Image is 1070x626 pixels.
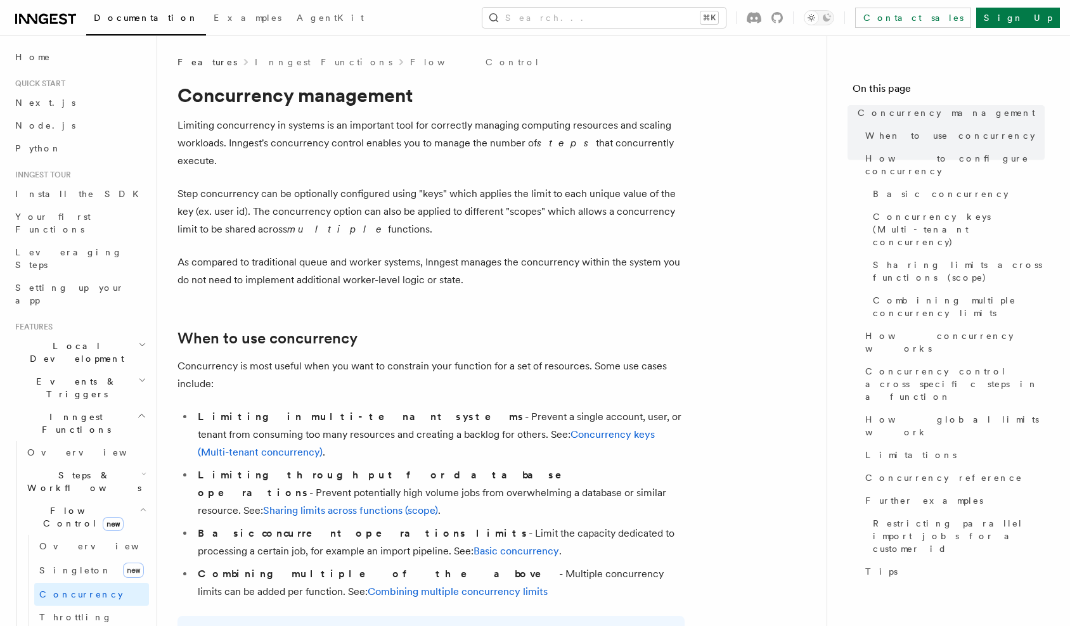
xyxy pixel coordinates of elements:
[177,117,685,170] p: Limiting concurrency in systems is an important tool for correctly managing computing resources a...
[15,120,75,131] span: Node.js
[194,466,685,520] li: - Prevent potentially high volume jobs from overwhelming a database or similar resource. See: .
[198,469,579,499] strong: Limiting throughput for database operations
[177,185,685,238] p: Step concurrency can be optionally configured using "keys" which applies the limit to each unique...
[177,253,685,289] p: As compared to traditional queue and worker systems, Inngest manages the concurrency within the s...
[10,406,149,441] button: Inngest Functions
[10,170,71,180] span: Inngest tour
[10,375,138,400] span: Events & Triggers
[289,4,371,34] a: AgentKit
[39,589,123,599] span: Concurrency
[194,408,685,461] li: - Prevent a single account, user, or tenant from consuming too many resources and creating a back...
[860,147,1045,182] a: How to configure concurrency
[10,276,149,312] a: Setting up your app
[15,283,124,305] span: Setting up your app
[865,449,957,461] span: Limitations
[482,8,726,28] button: Search...⌘K
[873,210,1045,248] span: Concurrency keys (Multi-tenant concurrency)
[873,517,1045,555] span: Restricting parallel import jobs for a customer id
[868,289,1045,324] a: Combining multiple concurrency limits
[297,13,364,23] span: AgentKit
[868,182,1045,205] a: Basic concurrency
[214,13,281,23] span: Examples
[865,329,1045,355] span: How concurrency works
[860,360,1045,408] a: Concurrency control across specific steps in a function
[858,106,1035,119] span: Concurrency management
[10,335,149,370] button: Local Development
[39,612,112,622] span: Throttling
[474,545,559,557] a: Basic concurrency
[15,189,146,199] span: Install the SDK
[27,447,158,457] span: Overview
[10,241,149,276] a: Leveraging Steps
[123,563,144,578] span: new
[860,466,1045,489] a: Concurrency reference
[177,329,358,347] a: When to use concurrency
[194,525,685,560] li: - Limit the capacity dedicated to processing a certain job, for example an import pipeline. See: .
[177,357,685,393] p: Concurrency is most useful when you want to constrain your function for a set of resources. Some ...
[853,101,1045,124] a: Concurrency management
[10,340,138,365] span: Local Development
[860,124,1045,147] a: When to use concurrency
[177,56,237,68] span: Features
[22,464,149,499] button: Steps & Workflows
[10,322,53,332] span: Features
[860,324,1045,360] a: How concurrency works
[34,535,149,558] a: Overview
[865,565,898,578] span: Tips
[103,517,124,531] span: new
[198,411,525,423] strong: Limiting in multi-tenant systems
[865,494,983,507] span: Further examples
[10,205,149,241] a: Your first Functions
[15,143,61,153] span: Python
[263,504,438,516] a: Sharing limits across functions (scope)
[34,583,149,606] a: Concurrency
[15,51,51,63] span: Home
[10,46,149,68] a: Home
[255,56,392,68] a: Inngest Functions
[22,469,141,494] span: Steps & Workflows
[865,365,1045,403] span: Concurrency control across specific steps in a function
[10,182,149,205] a: Install the SDK
[10,91,149,114] a: Next.js
[10,411,137,436] span: Inngest Functions
[94,13,198,23] span: Documentation
[860,560,1045,583] a: Tips
[86,4,206,35] a: Documentation
[10,114,149,137] a: Node.js
[10,79,65,89] span: Quick start
[22,441,149,464] a: Overview
[10,137,149,160] a: Python
[873,259,1045,284] span: Sharing limits across functions (scope)
[22,499,149,535] button: Flow Controlnew
[860,489,1045,512] a: Further examples
[177,84,685,106] h1: Concurrency management
[804,10,834,25] button: Toggle dark mode
[860,444,1045,466] a: Limitations
[853,81,1045,101] h4: On this page
[15,247,122,270] span: Leveraging Steps
[868,253,1045,289] a: Sharing limits across functions (scope)
[865,152,1045,177] span: How to configure concurrency
[873,188,1009,200] span: Basic concurrency
[855,8,971,28] a: Contact sales
[873,294,1045,319] span: Combining multiple concurrency limits
[865,471,1022,484] span: Concurrency reference
[22,504,139,530] span: Flow Control
[860,408,1045,444] a: How global limits work
[868,205,1045,253] a: Concurrency keys (Multi-tenant concurrency)
[194,565,685,601] li: - Multiple concurrency limits can be added per function. See:
[865,413,1045,438] span: How global limits work
[368,585,548,597] a: Combining multiple concurrency limits
[976,8,1060,28] a: Sign Up
[15,212,91,234] span: Your first Functions
[198,527,529,539] strong: Basic concurrent operations limits
[15,98,75,108] span: Next.js
[287,223,388,235] em: multiple
[206,4,289,34] a: Examples
[198,568,559,580] strong: Combining multiple of the above
[39,541,170,551] span: Overview
[410,56,540,68] a: Flow Control
[700,11,718,24] kbd: ⌘K
[868,512,1045,560] a: Restricting parallel import jobs for a customer id
[34,558,149,583] a: Singletonnew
